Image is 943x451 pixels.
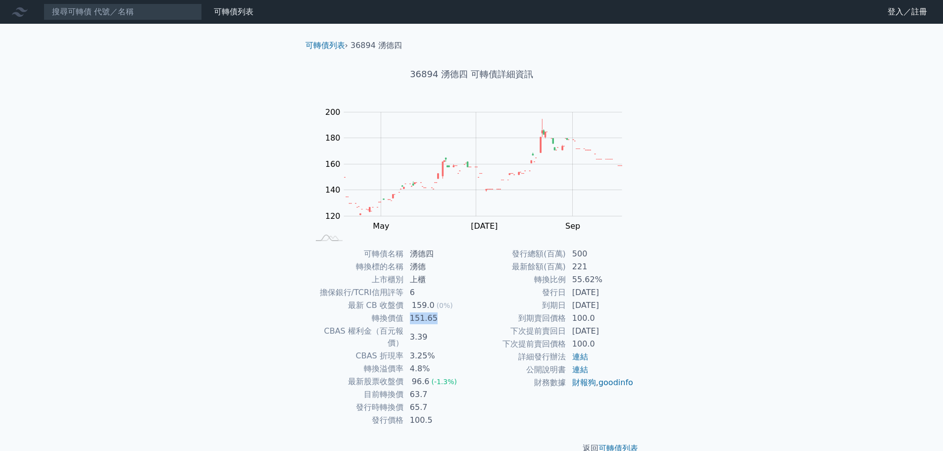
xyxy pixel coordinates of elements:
td: 轉換比例 [472,273,566,286]
td: 4.8% [404,362,472,375]
td: 151.65 [404,312,472,325]
tspan: 180 [325,133,341,143]
td: 財務數據 [472,376,566,389]
td: 221 [566,260,634,273]
td: 發行時轉換價 [309,401,404,414]
tspan: 160 [325,159,341,169]
div: 159.0 [410,300,437,311]
td: 最新 CB 收盤價 [309,299,404,312]
td: 轉換價值 [309,312,404,325]
td: 湧德 [404,260,472,273]
td: 擔保銀行/TCRI信用評等 [309,286,404,299]
td: [DATE] [566,325,634,338]
td: 65.7 [404,401,472,414]
td: 63.7 [404,388,472,401]
td: 3.25% [404,350,472,362]
a: goodinfo [598,378,633,387]
td: 上櫃 [404,273,472,286]
td: 最新股票收盤價 [309,375,404,388]
a: 可轉債列表 [305,41,345,50]
td: 目前轉換價 [309,388,404,401]
tspan: 120 [325,211,341,221]
span: (0%) [437,301,453,309]
td: 發行總額(百萬) [472,248,566,260]
td: 下次提前賣回價格 [472,338,566,351]
a: 可轉債列表 [214,7,253,16]
td: 到期日 [472,299,566,312]
td: 3.39 [404,325,472,350]
iframe: Chat Widget [893,403,943,451]
li: 36894 湧德四 [350,40,402,51]
td: 發行價格 [309,414,404,427]
tspan: May [373,221,389,231]
td: 詳細發行辦法 [472,351,566,363]
g: Chart [320,107,637,231]
td: 發行日 [472,286,566,299]
td: 100.0 [566,338,634,351]
td: 100.5 [404,414,472,427]
td: 上市櫃別 [309,273,404,286]
td: 湧德四 [404,248,472,260]
td: 轉換溢價率 [309,362,404,375]
td: 下次提前賣回日 [472,325,566,338]
div: 96.6 [410,376,432,388]
tspan: 140 [325,185,341,195]
td: CBAS 權利金（百元報價） [309,325,404,350]
td: 最新餘額(百萬) [472,260,566,273]
li: › [305,40,348,51]
td: 公開說明書 [472,363,566,376]
td: 6 [404,286,472,299]
a: 連結 [572,352,588,361]
td: 可轉債名稱 [309,248,404,260]
td: 到期賣回價格 [472,312,566,325]
td: 500 [566,248,634,260]
td: [DATE] [566,286,634,299]
td: , [566,376,634,389]
tspan: Sep [565,221,580,231]
tspan: [DATE] [471,221,497,231]
td: 55.62% [566,273,634,286]
span: (-1.3%) [431,378,457,386]
a: 財報狗 [572,378,596,387]
td: CBAS 折現率 [309,350,404,362]
h1: 36894 湧德四 可轉債詳細資訊 [298,67,646,81]
td: 轉換標的名稱 [309,260,404,273]
a: 連結 [572,365,588,374]
div: 聊天小工具 [893,403,943,451]
td: [DATE] [566,299,634,312]
a: 登入／註冊 [880,4,935,20]
td: 100.0 [566,312,634,325]
tspan: 200 [325,107,341,117]
input: 搜尋可轉債 代號／名稱 [44,3,202,20]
